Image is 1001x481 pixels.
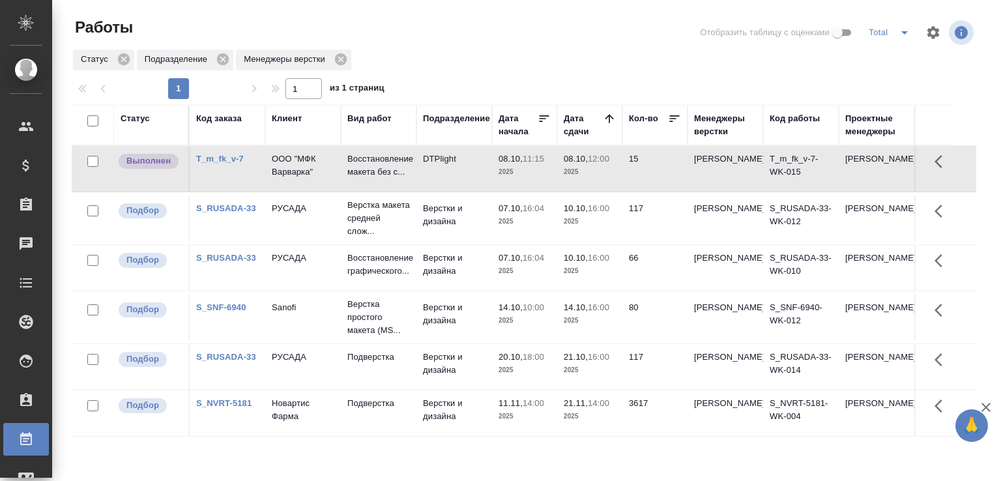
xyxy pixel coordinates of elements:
p: [PERSON_NAME] [694,397,757,410]
td: [PERSON_NAME] [839,344,914,390]
div: split button [865,22,918,43]
div: Код работы [770,112,820,125]
button: Здесь прячутся важные кнопки [927,146,958,177]
p: 08.10, [499,154,523,164]
td: [PERSON_NAME] [839,146,914,192]
td: Верстки и дизайна [416,344,492,390]
button: Здесь прячутся важные кнопки [927,245,958,276]
p: Менеджеры верстки [244,53,330,66]
a: S_NVRT-5181 [196,398,252,408]
a: S_SNF-6940 [196,302,246,312]
div: Дата начала [499,112,538,138]
div: Можно подбирать исполнителей [117,252,182,269]
p: 21.11, [564,398,588,408]
td: DTPlight [416,146,492,192]
p: Статус [81,53,113,66]
a: S_RUSADA-33 [196,253,256,263]
p: 2025 [564,265,616,278]
span: Работы [72,17,133,38]
div: Исполнитель завершил работу [117,153,182,170]
p: Подверстка [347,351,410,364]
td: [PERSON_NAME] [839,196,914,241]
p: 11.11, [499,398,523,408]
td: S_RUSADA-33-WK-014 [763,344,839,390]
p: 08.10, [564,154,588,164]
td: S_SNF-6940-WK-012 [763,295,839,340]
button: Здесь прячутся важные кнопки [927,295,958,326]
td: Верстки и дизайна [416,390,492,436]
p: 2025 [499,215,551,228]
p: Подбор [126,353,159,366]
span: Отобразить таблицу с оценками [700,26,830,39]
p: 10.10, [564,253,588,263]
td: 66 [622,245,688,291]
span: Настроить таблицу [918,17,949,48]
p: 2025 [564,215,616,228]
p: ООО "МФК Варварка" [272,153,334,179]
p: 2025 [499,410,551,423]
div: Дата сдачи [564,112,603,138]
p: 16:00 [588,352,609,362]
p: 11:15 [523,154,544,164]
p: 21.10, [564,352,588,362]
button: Здесь прячутся важные кнопки [927,196,958,227]
p: 12:00 [588,154,609,164]
p: Подбор [126,204,159,217]
div: Статус [121,112,150,125]
p: 10.10, [564,203,588,213]
button: 🙏 [955,409,988,442]
p: [PERSON_NAME] [694,202,757,215]
p: 16:00 [588,203,609,213]
td: S_NVRT-5181-WK-004 [763,390,839,436]
div: Подразделение [137,50,233,70]
p: 14.10, [499,302,523,312]
p: 2025 [564,314,616,327]
p: [PERSON_NAME] [694,301,757,314]
p: 18:00 [523,352,544,362]
button: Здесь прячутся важные кнопки [927,344,958,375]
p: Подразделение [145,53,212,66]
a: S_RUSADA-33 [196,352,256,362]
p: 16:00 [588,253,609,263]
p: 16:04 [523,253,544,263]
a: T_m_fk_v-7 [196,154,244,164]
span: Посмотреть информацию [949,20,976,45]
p: 2025 [499,265,551,278]
p: 2025 [499,364,551,377]
p: [PERSON_NAME] [694,351,757,364]
div: Можно подбирать исполнителей [117,397,182,415]
td: [PERSON_NAME] [839,245,914,291]
p: Подбор [126,399,159,412]
p: РУСАДА [272,252,334,265]
p: Подбор [126,254,159,267]
p: РУСАДА [272,202,334,215]
p: Подбор [126,303,159,316]
div: Менеджеры верстки [694,112,757,138]
p: Sanofi [272,301,334,314]
p: Новартис Фарма [272,397,334,423]
p: 20.10, [499,352,523,362]
div: Можно подбирать исполнителей [117,301,182,319]
p: Верстка макета средней слож... [347,199,410,238]
p: 2025 [499,314,551,327]
div: Можно подбирать исполнителей [117,351,182,368]
td: S_RUSADA-33-WK-012 [763,196,839,241]
div: Можно подбирать исполнителей [117,202,182,220]
div: Вид работ [347,112,392,125]
p: Верстка простого макета (MS... [347,298,410,337]
div: Код заказа [196,112,242,125]
span: 🙏 [961,412,983,439]
p: [PERSON_NAME] [694,252,757,265]
td: 117 [622,344,688,390]
p: 2025 [499,166,551,179]
p: РУСАДА [272,351,334,364]
p: 07.10, [499,253,523,263]
p: Выполнен [126,154,171,168]
a: S_RUSADA-33 [196,203,256,213]
div: Проектные менеджеры [845,112,908,138]
p: 14.10, [564,302,588,312]
p: 07.10, [499,203,523,213]
td: S_RUSADA-33-WK-010 [763,245,839,291]
p: 2025 [564,410,616,423]
td: [PERSON_NAME] [839,390,914,436]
